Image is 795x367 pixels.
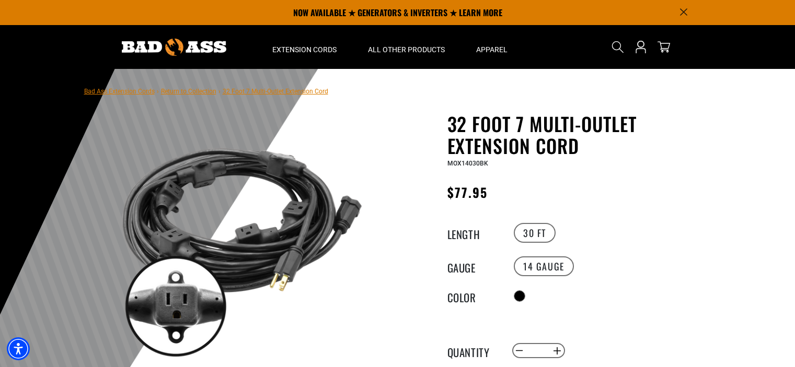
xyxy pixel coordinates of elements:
[476,45,508,54] span: Apparel
[161,88,216,95] a: Return to Collection
[84,85,328,97] nav: breadcrumbs
[655,41,672,53] a: cart
[368,45,445,54] span: All Other Products
[218,88,221,95] span: ›
[122,39,226,56] img: Bad Ass Extension Cords
[7,337,30,360] div: Accessibility Menu
[352,25,460,69] summary: All Other Products
[447,183,488,202] span: $77.95
[609,39,626,55] summary: Search
[447,226,500,240] legend: Length
[447,259,500,273] legend: Gauge
[115,115,367,366] img: black
[84,88,155,95] a: Bad Ass Extension Cords
[223,88,328,95] span: 32 Foot 7 Multi-Outlet Extension Cord
[447,160,488,167] span: MOX14030BK
[447,113,704,157] h1: 32 Foot 7 Multi-Outlet Extension Cord
[632,25,649,69] a: Open this option
[257,25,352,69] summary: Extension Cords
[447,344,500,358] label: Quantity
[272,45,337,54] span: Extension Cords
[157,88,159,95] span: ›
[514,223,556,243] label: 30 FT
[460,25,523,69] summary: Apparel
[514,256,574,276] label: 14 Gauge
[447,289,500,303] legend: Color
